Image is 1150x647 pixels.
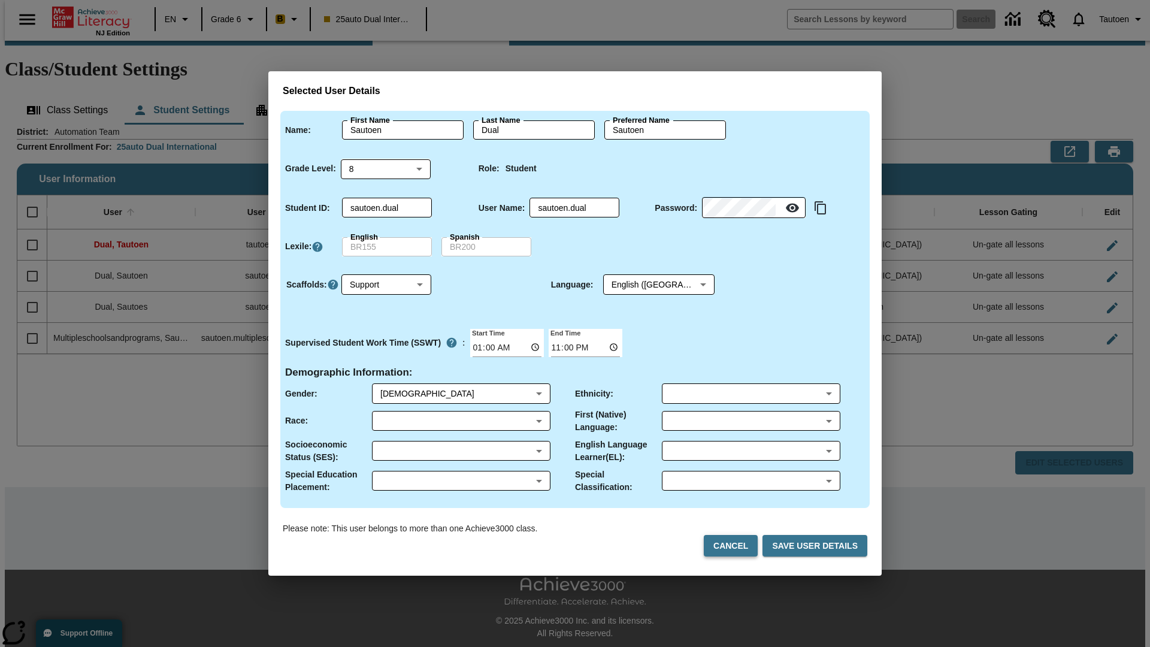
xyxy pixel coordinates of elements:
p: Grade Level : [285,162,336,175]
p: Student ID : [285,202,330,214]
label: First Name [350,115,390,126]
div: : [285,332,465,353]
p: Race : [285,415,308,427]
div: User Name [529,198,619,217]
p: Scaffolds : [286,279,327,291]
p: Language : [551,279,594,291]
div: Female [380,388,531,400]
p: Gender : [285,388,317,400]
div: Scaffolds [341,275,431,295]
div: English ([GEOGRAPHIC_DATA]) [603,275,715,295]
label: Spanish [450,232,480,243]
button: Copy text to clipboard [810,198,831,218]
p: English Language Learner(EL) : [575,439,662,464]
p: Special Education Placement : [285,468,372,494]
label: Preferred Name [613,115,670,126]
p: First (Native) Language : [575,409,662,434]
div: Support [341,275,431,295]
p: Lexile : [285,240,311,253]
a: Click here to know more about Lexiles, Will open in new tab [311,241,323,253]
h4: Demographic Information : [285,367,413,379]
p: Please note: This user belongs to more than one Achieve3000 class. [283,522,537,535]
p: Student [506,162,537,175]
p: User Name : [479,202,525,214]
label: English [350,232,378,243]
div: Language [603,275,715,295]
button: Cancel [704,535,758,557]
p: Name : [285,124,311,137]
p: Ethnicity : [575,388,613,400]
button: Click here to know more about Scaffolds [327,279,339,291]
div: 8 [341,159,431,179]
button: Reveal Password [780,196,804,220]
div: Grade Level [341,159,431,179]
label: Start Time [470,328,505,337]
p: Special Classification : [575,468,662,494]
div: Password [702,198,806,218]
div: Student ID [342,198,432,217]
label: End Time [549,328,580,337]
p: Socioeconomic Status (SES) : [285,439,372,464]
p: Role : [479,162,500,175]
h3: Selected User Details [283,86,867,97]
button: Supervised Student Work Time is the timeframe when students can take LevelSet and when lessons ar... [441,332,462,353]
p: Supervised Student Work Time (SSWT) [285,337,441,349]
p: Password : [655,202,697,214]
button: Save User Details [762,535,867,557]
label: Last Name [482,115,520,126]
